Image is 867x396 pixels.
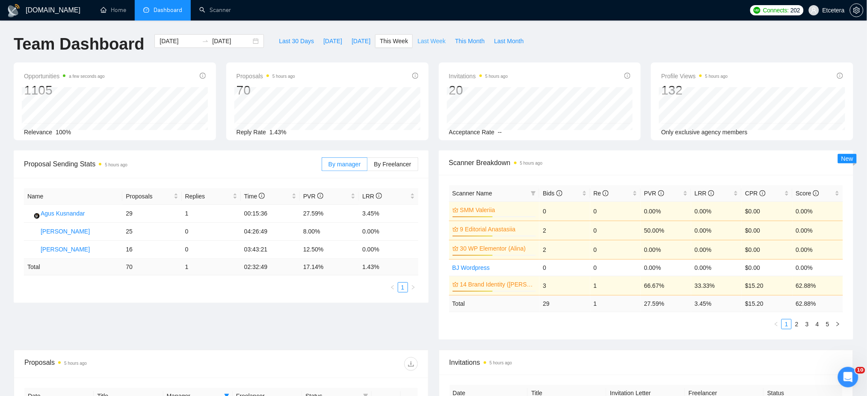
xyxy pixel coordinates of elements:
[202,38,209,44] span: swap-right
[641,221,691,240] td: 50.00%
[494,36,524,46] span: Last Month
[624,73,630,79] span: info-circle
[300,259,359,275] td: 17.14 %
[796,190,819,197] span: Score
[122,259,181,275] td: 70
[450,357,843,368] span: Invitations
[200,73,206,79] span: info-circle
[237,82,295,98] div: 70
[212,36,251,46] input: End date
[792,319,802,329] li: 2
[543,190,562,197] span: Bids
[661,71,728,81] span: Profile Views
[812,319,823,329] li: 4
[742,259,792,276] td: $0.00
[539,240,590,259] td: 2
[850,7,864,14] a: setting
[408,282,418,293] button: right
[594,190,609,197] span: Re
[691,259,742,276] td: 0.00%
[274,34,319,48] button: Last 30 Days
[7,4,21,18] img: logo
[279,36,314,46] span: Last 30 Days
[405,361,417,367] span: download
[455,36,485,46] span: This Month
[529,187,538,200] span: filter
[398,283,408,292] a: 1
[24,159,322,169] span: Proposal Sending Stats
[658,190,664,196] span: info-circle
[300,205,359,223] td: 27.59%
[449,129,495,136] span: Acceptance Rate
[69,74,104,79] time: a few seconds ago
[498,129,502,136] span: --
[460,205,535,215] a: SMM Valeriia
[850,3,864,17] button: setting
[449,157,843,168] span: Scanner Breakdown
[359,205,418,223] td: 3.45%
[241,205,300,223] td: 00:15:36
[449,295,540,312] td: Total
[328,161,361,168] span: By manager
[774,322,779,327] span: left
[590,240,641,259] td: 0
[823,319,833,329] li: 5
[41,209,85,218] div: Agus Kusnandar
[453,245,459,251] span: crown
[24,188,122,205] th: Name
[237,71,295,81] span: Proposals
[590,276,641,295] td: 1
[590,295,641,312] td: 1
[539,201,590,221] td: 0
[101,6,126,14] a: homeHome
[388,282,398,293] li: Previous Page
[691,240,742,259] td: 0.00%
[317,193,323,199] span: info-circle
[182,188,241,205] th: Replies
[781,319,792,329] li: 1
[460,244,535,253] a: 30 WP Elementor (Alina)
[182,223,241,241] td: 0
[792,319,802,329] a: 2
[489,34,528,48] button: Last Month
[760,190,766,196] span: info-circle
[390,285,395,290] span: left
[269,129,287,136] span: 1.43%
[742,295,792,312] td: $ 15.20
[539,295,590,312] td: 29
[408,282,418,293] li: Next Page
[259,193,265,199] span: info-circle
[182,205,241,223] td: 1
[793,221,843,240] td: 0.00%
[705,74,728,79] time: 5 hours ago
[590,259,641,276] td: 0
[352,36,370,46] span: [DATE]
[460,280,535,289] a: 14 Brand Identity ([PERSON_NAME])
[841,155,853,162] span: New
[27,208,38,219] img: AK
[793,276,843,295] td: 62.88%
[272,74,295,79] time: 5 hours ago
[376,193,382,199] span: info-circle
[838,367,858,387] iframe: Intercom live chat
[855,367,865,374] span: 10
[202,38,209,44] span: to
[708,190,714,196] span: info-circle
[24,71,105,81] span: Opportunities
[27,244,38,255] img: AP
[771,319,781,329] li: Previous Page
[450,34,489,48] button: This Month
[359,223,418,241] td: 0.00%
[823,319,832,329] a: 5
[182,259,241,275] td: 1
[641,276,691,295] td: 66.67%
[453,207,459,213] span: crown
[590,221,641,240] td: 0
[453,281,459,287] span: crown
[835,322,840,327] span: right
[359,241,418,259] td: 0.00%
[347,34,375,48] button: [DATE]
[520,161,543,165] time: 5 hours ago
[41,227,90,236] div: [PERSON_NAME]
[64,361,87,366] time: 5 hours ago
